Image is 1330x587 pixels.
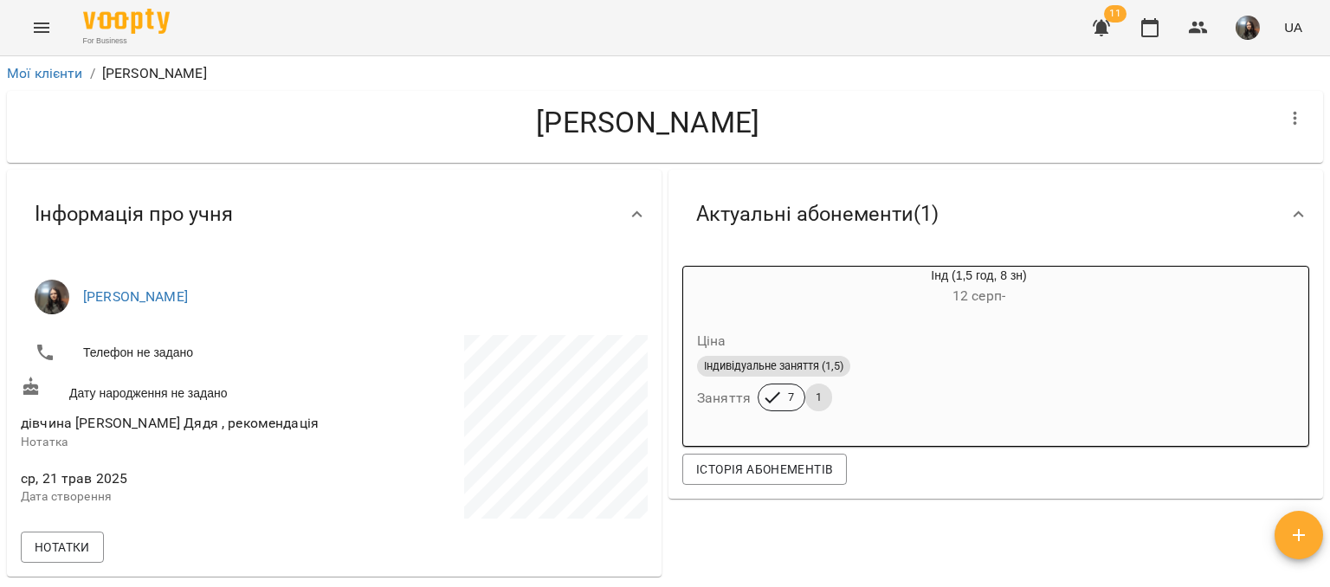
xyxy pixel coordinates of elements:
[952,287,1005,304] span: 12 серп -
[766,267,1191,308] div: Інд (1,5 год, 8 зн)
[21,532,104,563] button: Нотатки
[805,390,832,405] span: 1
[21,488,331,506] p: Дата створення
[35,201,233,228] span: Інформація про учня
[83,9,170,34] img: Voopty Logo
[21,7,62,48] button: Menu
[7,65,83,81] a: Мої клієнти
[21,434,331,451] p: Нотатка
[1236,16,1260,40] img: 3223da47ea16ff58329dec54ac365d5d.JPG
[683,267,766,308] div: Інд (1,5 год, 8 зн)
[1277,11,1309,43] button: UA
[21,468,331,489] span: ср, 21 трав 2025
[90,63,95,84] li: /
[697,329,726,353] h6: Ціна
[17,373,334,405] div: Дату народження не задано
[1284,18,1302,36] span: UA
[35,280,69,314] img: Бойцун Яна Вікторівна
[683,267,1191,432] button: Інд (1,5 год, 8 зн)12 серп- ЦінаІндивідуальне заняття (1,5)Заняття71
[35,537,90,558] span: Нотатки
[1104,5,1127,23] span: 11
[696,459,833,480] span: Історія абонементів
[7,63,1323,84] nav: breadcrumb
[778,390,804,405] span: 7
[696,201,939,228] span: Актуальні абонементи ( 1 )
[697,386,751,410] h6: Заняття
[21,415,319,431] span: дівчина [PERSON_NAME] Дядя , рекомендація
[21,335,331,370] li: Телефон не задано
[7,170,662,259] div: Інформація про учня
[668,170,1323,259] div: Актуальні абонементи(1)
[83,288,188,305] a: [PERSON_NAME]
[102,63,207,84] p: [PERSON_NAME]
[21,105,1275,140] h4: [PERSON_NAME]
[682,454,847,485] button: Історія абонементів
[83,35,170,47] span: For Business
[697,358,850,374] span: Індивідуальне заняття (1,5)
